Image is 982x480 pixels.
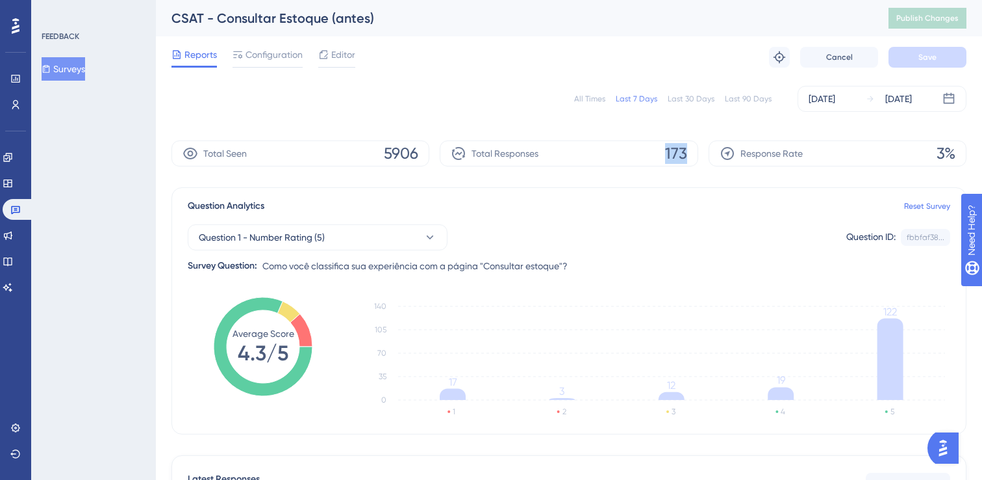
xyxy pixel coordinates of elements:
button: Cancel [800,47,878,68]
a: Reset Survey [904,201,950,211]
tspan: 12 [667,379,675,392]
span: Editor [331,47,355,62]
span: Publish Changes [896,13,959,23]
div: fbbfaf38... [907,232,944,243]
span: Question Analytics [188,198,264,214]
tspan: Average Score [233,328,294,339]
span: Total Seen [203,146,247,161]
span: Need Help? [31,3,81,19]
tspan: 0 [381,395,386,405]
tspan: 105 [375,325,386,334]
span: Question 1 - Number Rating (5) [199,230,325,245]
div: Survey Question: [188,258,257,274]
span: Configuration [245,47,303,62]
div: CSAT - Consultar Estoque (antes) [171,9,856,27]
iframe: UserGuiding AI Assistant Launcher [927,429,966,468]
span: Reports [184,47,217,62]
button: Save [888,47,966,68]
tspan: 70 [377,349,386,358]
div: Last 90 Days [725,94,772,104]
text: 3 [672,407,675,416]
span: Cancel [826,52,853,62]
span: Response Rate [740,146,803,161]
div: All Times [574,94,605,104]
span: 3% [937,143,955,164]
text: 4 [781,407,785,416]
tspan: 122 [883,306,897,318]
text: 2 [562,407,566,416]
button: Surveys [42,57,85,81]
tspan: 35 [379,372,386,381]
tspan: 3 [559,385,564,397]
tspan: 140 [374,302,386,311]
text: 1 [453,407,455,416]
span: 5906 [384,143,418,164]
div: Last 7 Days [616,94,657,104]
text: 5 [890,407,894,416]
div: Question ID: [846,229,896,246]
tspan: 17 [449,376,457,388]
button: Question 1 - Number Rating (5) [188,224,447,250]
tspan: 19 [777,374,785,386]
div: [DATE] [809,91,835,107]
button: Publish Changes [888,8,966,29]
div: [DATE] [885,91,912,107]
span: Como você classifica sua experiência com a página "Consultar estoque"? [262,258,568,274]
tspan: 4.3/5 [238,341,288,366]
div: Last 30 Days [668,94,714,104]
span: 173 [665,143,687,164]
span: Total Responses [472,146,538,161]
span: Save [918,52,937,62]
div: FEEDBACK [42,31,79,42]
